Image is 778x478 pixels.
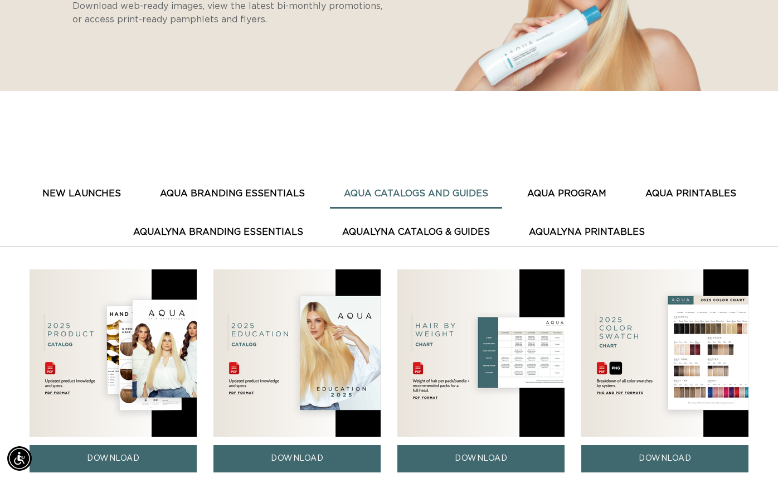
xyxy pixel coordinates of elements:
[397,445,565,472] a: DOWNLOAD
[581,445,748,472] a: DOWNLOAD
[28,180,135,207] button: New Launches
[146,180,319,207] button: AQUA BRANDING ESSENTIALS
[631,180,750,207] button: AQUA PRINTABLES
[328,219,504,246] button: AquaLyna Catalog & Guides
[213,445,381,472] a: DOWNLOAD
[515,219,659,246] button: AquaLyna Printables
[513,180,620,207] button: AQUA PROGRAM
[30,445,197,472] a: DOWNLOAD
[119,219,317,246] button: AquaLyna Branding Essentials
[330,180,502,207] button: AQUA CATALOGS AND GUIDES
[7,446,32,471] div: Accessibility Menu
